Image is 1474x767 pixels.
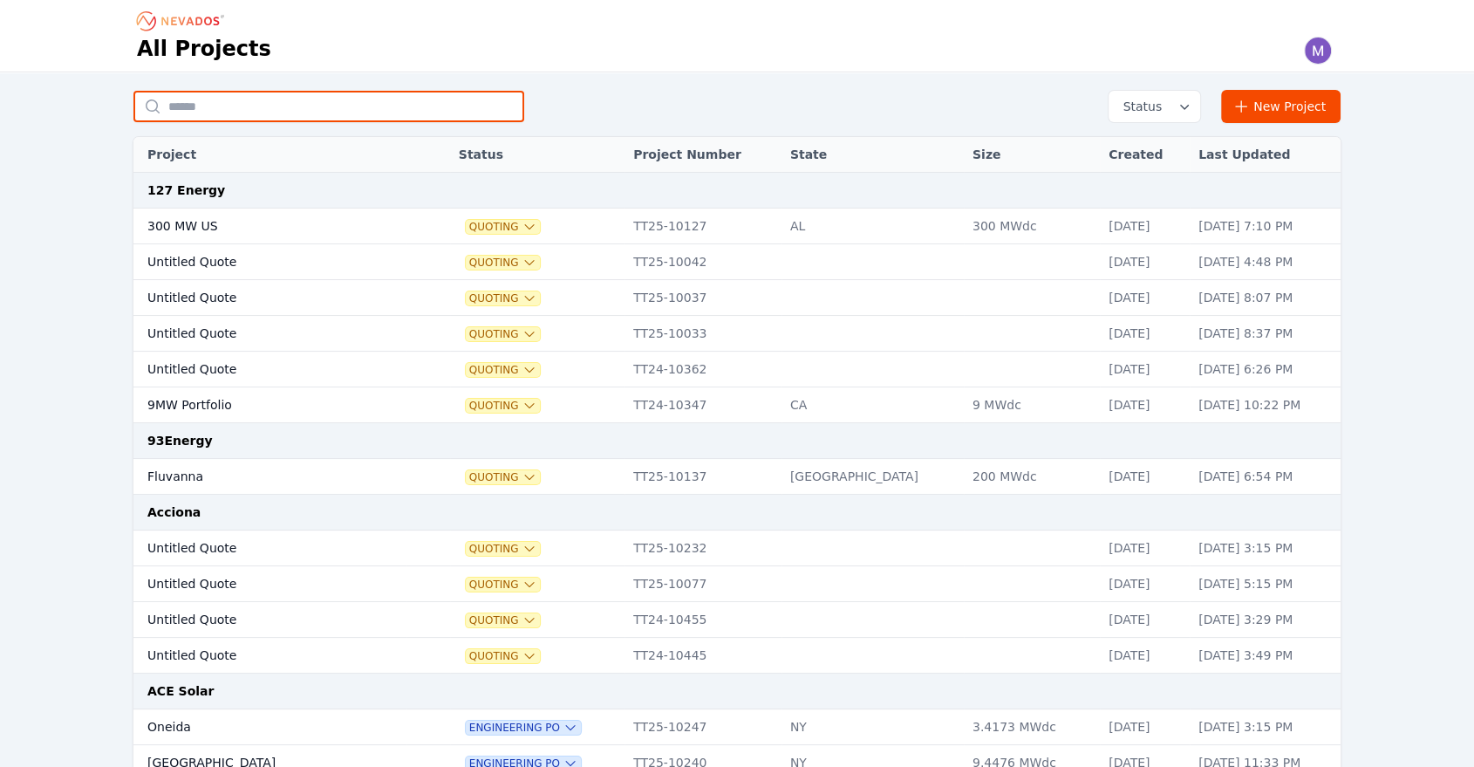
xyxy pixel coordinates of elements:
[1100,566,1190,602] td: [DATE]
[964,459,1100,495] td: 200 MWdc
[624,280,781,316] td: TT25-10037
[133,244,1341,280] tr: Untitled QuoteQuotingTT25-10042[DATE][DATE] 4:48 PM
[624,459,781,495] td: TT25-10137
[466,649,540,663] span: Quoting
[1100,709,1190,745] td: [DATE]
[133,244,406,280] td: Untitled Quote
[624,638,781,674] td: TT24-10445
[1221,90,1341,123] a: New Project
[466,256,540,270] button: Quoting
[133,638,406,674] td: Untitled Quote
[781,137,964,173] th: State
[964,137,1100,173] th: Size
[133,459,1341,495] tr: FluvannaQuotingTT25-10137[GEOGRAPHIC_DATA]200 MWdc[DATE][DATE] 6:54 PM
[1100,137,1190,173] th: Created
[1190,638,1341,674] td: [DATE] 3:49 PM
[964,209,1100,244] td: 300 MWdc
[624,602,781,638] td: TT24-10455
[1100,352,1190,387] td: [DATE]
[624,352,781,387] td: TT24-10362
[1190,459,1341,495] td: [DATE] 6:54 PM
[1100,244,1190,280] td: [DATE]
[466,220,540,234] button: Quoting
[133,459,406,495] td: Fluvanna
[133,566,1341,602] tr: Untitled QuoteQuotingTT25-10077[DATE][DATE] 5:15 PM
[133,638,1341,674] tr: Untitled QuoteQuotingTT24-10445[DATE][DATE] 3:49 PM
[1100,531,1190,566] td: [DATE]
[133,209,406,244] td: 300 MW US
[1190,387,1341,423] td: [DATE] 10:22 PM
[781,209,964,244] td: AL
[1190,209,1341,244] td: [DATE] 7:10 PM
[624,566,781,602] td: TT25-10077
[466,363,540,377] button: Quoting
[137,7,229,35] nav: Breadcrumb
[1304,37,1332,65] img: Madeline Koldos
[1116,98,1162,115] span: Status
[133,531,406,566] td: Untitled Quote
[133,531,1341,566] tr: Untitled QuoteQuotingTT25-10232[DATE][DATE] 3:15 PM
[624,137,781,173] th: Project Number
[133,280,406,316] td: Untitled Quote
[133,387,406,423] td: 9MW Portfolio
[133,674,1341,709] td: ACE Solar
[1190,709,1341,745] td: [DATE] 3:15 PM
[450,137,624,173] th: Status
[466,470,540,484] button: Quoting
[133,209,1341,244] tr: 300 MW USQuotingTT25-10127AL300 MWdc[DATE][DATE] 7:10 PM
[1190,602,1341,638] td: [DATE] 3:29 PM
[466,721,581,735] button: Engineering PO
[624,709,781,745] td: TT25-10247
[1190,352,1341,387] td: [DATE] 6:26 PM
[466,613,540,627] span: Quoting
[1109,91,1200,122] button: Status
[624,316,781,352] td: TT25-10033
[133,423,1341,459] td: 93Energy
[466,291,540,305] button: Quoting
[133,280,1341,316] tr: Untitled QuoteQuotingTT25-10037[DATE][DATE] 8:07 PM
[624,387,781,423] td: TT24-10347
[133,173,1341,209] td: 127 Energy
[466,578,540,592] button: Quoting
[1190,244,1341,280] td: [DATE] 4:48 PM
[1100,280,1190,316] td: [DATE]
[133,709,1341,745] tr: OneidaEngineering POTT25-10247NY3.4173 MWdc[DATE][DATE] 3:15 PM
[1190,280,1341,316] td: [DATE] 8:07 PM
[137,35,271,63] h1: All Projects
[1190,566,1341,602] td: [DATE] 5:15 PM
[1100,602,1190,638] td: [DATE]
[133,602,1341,638] tr: Untitled QuoteQuotingTT24-10455[DATE][DATE] 3:29 PM
[624,244,781,280] td: TT25-10042
[133,137,406,173] th: Project
[781,709,964,745] td: NY
[133,316,406,352] td: Untitled Quote
[1100,387,1190,423] td: [DATE]
[1100,459,1190,495] td: [DATE]
[1190,137,1341,173] th: Last Updated
[964,709,1100,745] td: 3.4173 MWdc
[624,209,781,244] td: TT25-10127
[1190,531,1341,566] td: [DATE] 3:15 PM
[133,602,406,638] td: Untitled Quote
[133,495,1341,531] td: Acciona
[133,352,1341,387] tr: Untitled QuoteQuotingTT24-10362[DATE][DATE] 6:26 PM
[1100,209,1190,244] td: [DATE]
[133,566,406,602] td: Untitled Quote
[624,531,781,566] td: TT25-10232
[466,542,540,556] button: Quoting
[466,327,540,341] button: Quoting
[964,387,1100,423] td: 9 MWdc
[133,387,1341,423] tr: 9MW PortfolioQuotingTT24-10347CA9 MWdc[DATE][DATE] 10:22 PM
[1100,316,1190,352] td: [DATE]
[781,387,964,423] td: CA
[466,399,540,413] button: Quoting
